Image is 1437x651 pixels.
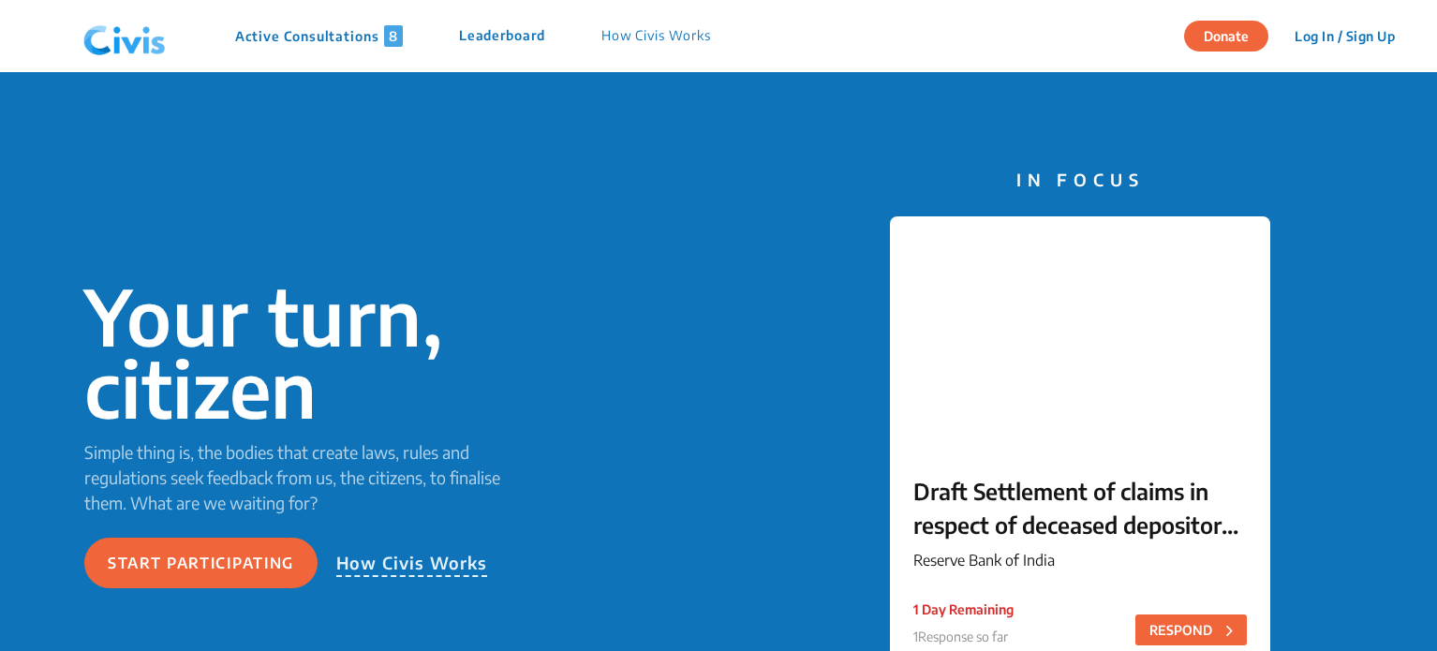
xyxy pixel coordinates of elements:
[913,474,1247,541] p: Draft Settlement of claims in respect of deceased depositors – Simplification of Procedure
[459,25,545,47] p: Leaderboard
[76,8,173,65] img: navlogo.png
[336,550,488,577] p: How Civis Works
[913,599,1014,619] p: 1 Day Remaining
[1184,25,1282,44] a: Donate
[384,25,403,47] span: 8
[84,439,528,515] p: Simple thing is, the bodies that create laws, rules and regulations seek feedback from us, the ci...
[1135,614,1247,645] button: RESPOND
[918,629,1008,644] span: Response so far
[84,538,318,588] button: Start participating
[913,627,1014,646] p: 1
[1184,21,1268,52] button: Donate
[890,167,1270,192] p: IN FOCUS
[913,549,1247,571] p: Reserve Bank of India
[601,25,711,47] p: How Civis Works
[235,25,403,47] p: Active Consultations
[1282,22,1407,51] button: Log In / Sign Up
[84,280,528,424] p: Your turn, citizen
